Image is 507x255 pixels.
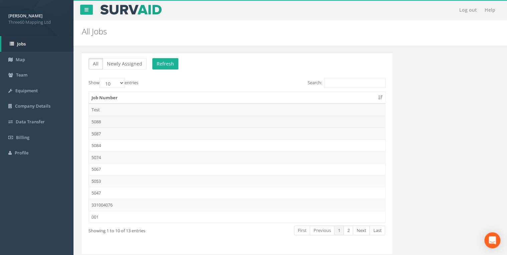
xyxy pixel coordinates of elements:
a: Next [353,226,370,235]
button: Refresh [152,58,178,70]
td: 5084 [89,139,385,151]
a: 2 [343,226,353,235]
span: Jobs [17,41,26,47]
td: 001 [89,211,385,223]
h2: All Jobs [82,27,428,36]
button: All [89,58,103,70]
td: 5074 [89,151,385,163]
span: Map [16,56,25,62]
span: Billing [16,134,29,140]
div: Showing 1 to 10 of 13 entries [89,225,206,234]
td: 5087 [89,128,385,140]
span: Team [16,72,27,78]
a: Last [369,226,385,235]
td: 5067 [89,163,385,175]
td: 5088 [89,116,385,128]
span: Profile [15,150,28,156]
div: Open Intercom Messenger [484,232,500,248]
button: Newly Assigned [103,58,147,70]
input: Search: [324,78,385,88]
a: First [294,226,310,235]
span: Three60 Mapping Ltd [8,19,65,25]
a: Previous [310,226,334,235]
td: 331004076 [89,199,385,211]
span: Data Transfer [16,119,45,125]
td: 5047 [89,187,385,199]
strong: [PERSON_NAME] [8,13,42,19]
label: Show entries [89,78,138,88]
select: Showentries [100,78,125,88]
td: Test [89,104,385,116]
a: [PERSON_NAME] Three60 Mapping Ltd [8,11,65,25]
a: Jobs [1,36,73,52]
span: Equipment [15,88,38,94]
a: 1 [334,226,344,235]
span: Company Details [15,103,50,109]
label: Search: [308,78,385,88]
th: Job Number: activate to sort column ascending [89,92,385,104]
td: 5053 [89,175,385,187]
